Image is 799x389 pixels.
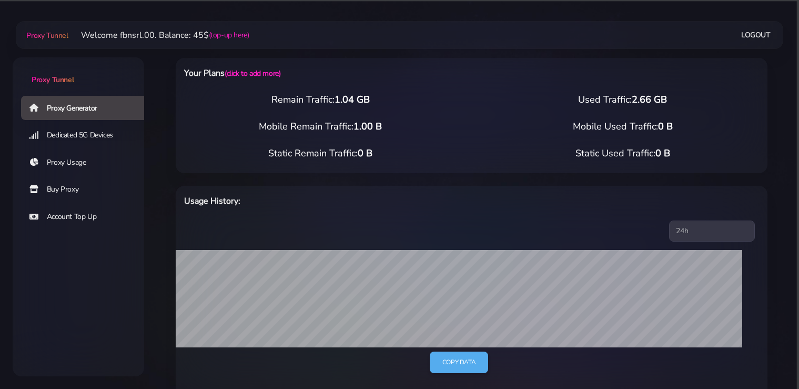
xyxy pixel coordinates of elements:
a: Account Top Up [21,205,153,229]
a: (click to add more) [225,68,280,78]
div: Used Traffic: [472,93,774,107]
div: Static Used Traffic: [472,146,774,161]
span: 1.04 GB [335,93,370,106]
a: Proxy Tunnel [24,27,68,44]
div: Static Remain Traffic: [169,146,472,161]
span: 0 B [655,147,670,159]
a: Copy data [430,352,488,373]
a: Proxy Usage [21,151,153,175]
span: Proxy Tunnel [26,31,68,41]
span: Proxy Tunnel [32,75,74,85]
span: 0 B [658,120,673,133]
li: Welcome fbnsrl.00. Balance: 45$ [68,29,249,42]
iframe: Webchat Widget [644,217,786,376]
a: Proxy Tunnel [13,57,144,85]
span: 0 B [358,147,372,159]
a: (top-up here) [209,29,249,41]
div: Mobile Remain Traffic: [169,119,472,134]
h6: Your Plans [184,66,514,80]
span: 1.00 B [353,120,382,133]
a: Logout [741,25,771,45]
a: Buy Proxy [21,177,153,202]
div: Remain Traffic: [169,93,472,107]
a: Dedicated 5G Devices [21,123,153,147]
div: Mobile Used Traffic: [472,119,774,134]
span: 2.66 GB [632,93,667,106]
h6: Usage History: [184,194,514,208]
a: Proxy Generator [21,96,153,120]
